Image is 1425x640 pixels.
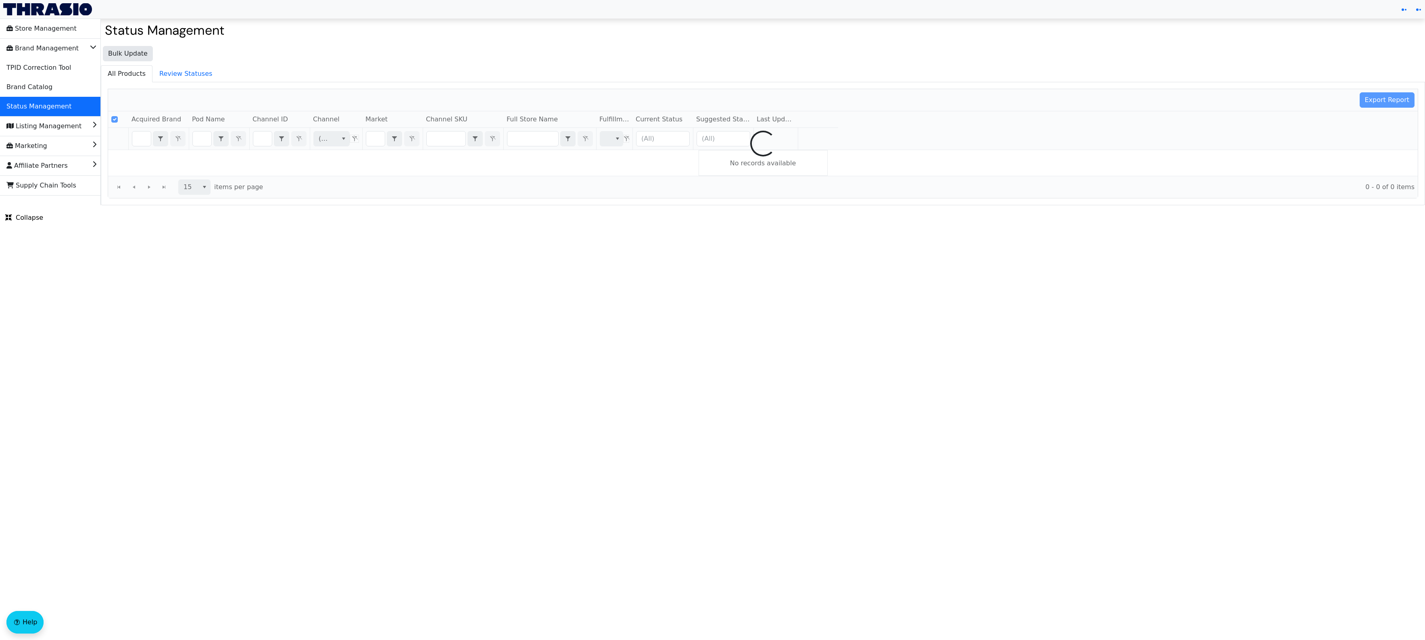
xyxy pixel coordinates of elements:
span: TPID Correction Tool [6,61,71,74]
span: All Products [101,66,152,82]
button: Help floatingactionbutton [6,611,44,634]
button: Bulk Update [103,46,153,61]
span: Help [23,617,37,627]
span: Brand Catalog [6,81,52,94]
span: Brand Management [6,42,79,55]
span: Status Management [6,100,71,113]
span: Collapse [5,213,43,223]
span: Supply Chain Tools [6,179,76,192]
h2: Status Management [105,23,1421,38]
span: Store Management [6,22,77,35]
img: Thrasio Logo [3,3,92,15]
span: Affiliate Partners [6,159,68,172]
span: Listing Management [6,120,81,133]
span: Bulk Update [108,49,148,58]
span: Review Statuses [153,66,219,82]
span: Marketing [6,140,47,152]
